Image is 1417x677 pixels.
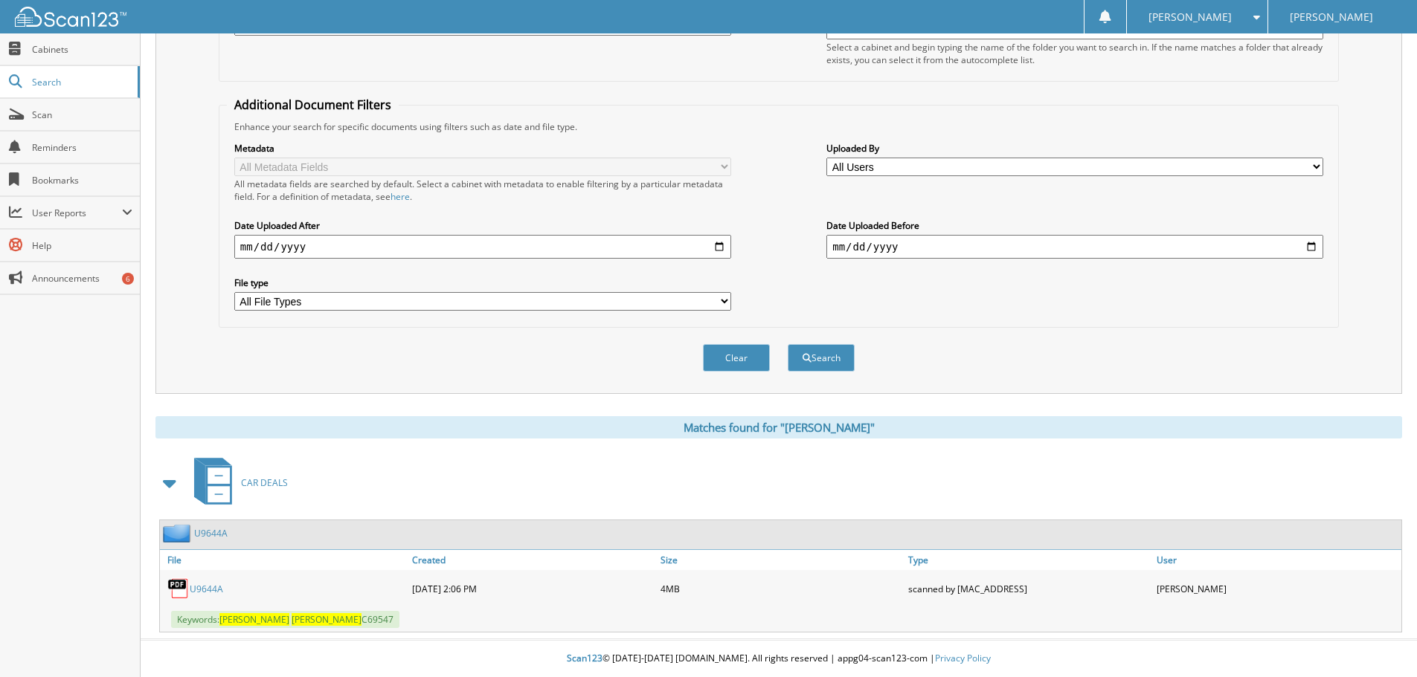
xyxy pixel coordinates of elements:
span: Help [32,239,132,252]
button: Search [788,344,855,372]
div: scanned by [MAC_ADDRESS] [904,574,1153,603]
div: Select a cabinet and begin typing the name of the folder you want to search in. If the name match... [826,41,1323,66]
div: [DATE] 2:06 PM [408,574,657,603]
a: CAR DEALS [185,453,288,512]
span: [PERSON_NAME] [1148,13,1232,22]
button: Clear [703,344,770,372]
span: Reminders [32,141,132,154]
div: [PERSON_NAME] [1153,574,1401,603]
span: Bookmarks [32,174,132,187]
a: File [160,550,408,570]
div: 4MB [657,574,905,603]
span: Scan123 [567,652,603,664]
span: Cabinets [32,43,132,56]
span: [PERSON_NAME] [1290,13,1373,22]
img: folder2.png [163,524,194,542]
label: Uploaded By [826,142,1323,155]
label: Date Uploaded After [234,219,731,232]
div: All metadata fields are searched by default. Select a cabinet with metadata to enable filtering b... [234,178,731,203]
a: Size [657,550,905,570]
a: User [1153,550,1401,570]
a: here [391,190,410,203]
span: Keywords: C69547 [171,611,399,628]
img: scan123-logo-white.svg [15,7,126,27]
a: Created [408,550,657,570]
span: CAR DEALS [241,476,288,489]
span: [PERSON_NAME] [292,613,362,626]
a: Privacy Policy [935,652,991,664]
a: U9644A [194,527,228,540]
label: File type [234,276,731,289]
div: 6 [122,273,134,285]
div: Matches found for "[PERSON_NAME]" [155,416,1402,438]
a: U9644A [190,583,223,595]
input: end [826,235,1323,259]
iframe: Chat Widget [1343,606,1417,677]
span: Search [32,76,130,88]
label: Metadata [234,142,731,155]
span: [PERSON_NAME] [219,613,289,626]
input: start [234,235,731,259]
img: PDF.png [167,577,190,600]
div: Enhance your search for specific documents using filters such as date and file type. [227,120,1331,133]
div: © [DATE]-[DATE] [DOMAIN_NAME]. All rights reserved | appg04-scan123-com | [141,641,1417,677]
legend: Additional Document Filters [227,97,399,113]
a: Type [904,550,1153,570]
label: Date Uploaded Before [826,219,1323,232]
span: Scan [32,108,132,121]
span: Announcements [32,272,132,285]
span: User Reports [32,207,122,219]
